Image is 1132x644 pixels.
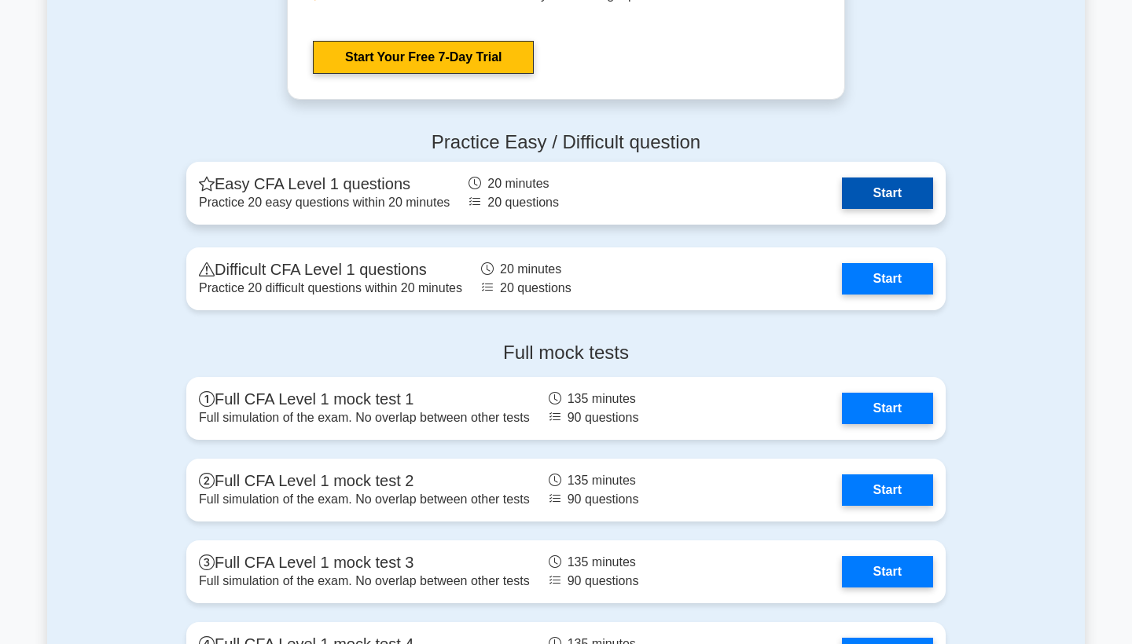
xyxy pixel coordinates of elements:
[313,41,534,74] a: Start Your Free 7-Day Trial
[842,177,933,209] a: Start
[842,393,933,424] a: Start
[186,342,946,364] h4: Full mock tests
[842,263,933,295] a: Start
[842,474,933,506] a: Start
[842,556,933,587] a: Start
[186,131,946,154] h4: Practice Easy / Difficult question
